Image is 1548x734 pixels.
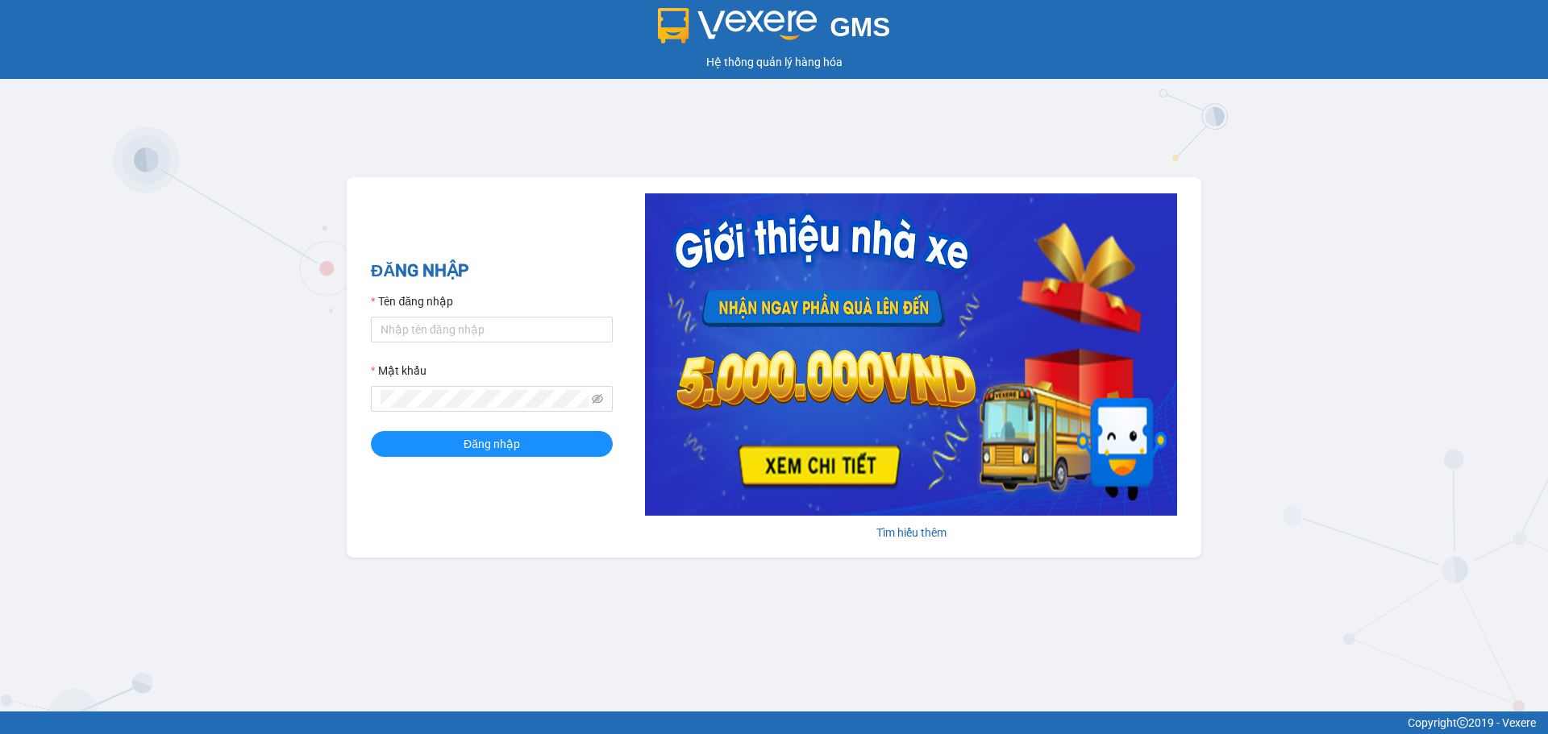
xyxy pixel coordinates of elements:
span: copyright [1457,717,1468,728]
input: Mật khẩu [381,390,589,408]
span: Đăng nhập [464,435,520,453]
div: Copyright 2019 - Vexere [12,714,1536,732]
img: logo 2 [658,8,818,44]
span: eye-invisible [592,393,603,404]
h2: ĐĂNG NHẬP [371,258,613,284]
img: banner-0 [645,193,1177,516]
input: Tên đăng nhập [371,317,613,342]
div: Hệ thống quản lý hàng hóa [4,53,1544,71]
a: GMS [658,24,891,37]
label: Tên đăng nhập [371,292,453,310]
button: Đăng nhập [371,431,613,457]
span: GMS [830,12,890,42]
label: Mật khẩu [371,362,427,379]
div: Tìm hiểu thêm [645,524,1177,541]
